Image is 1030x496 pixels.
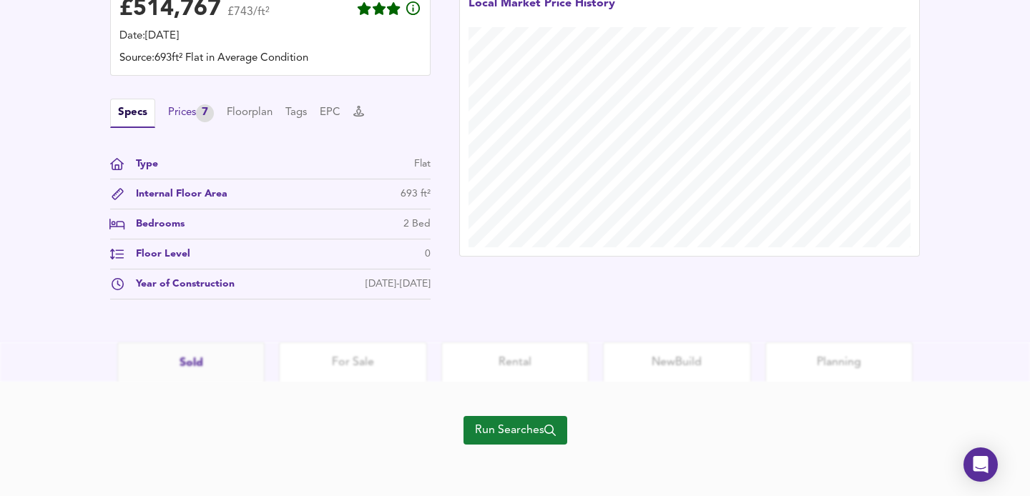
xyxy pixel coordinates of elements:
div: Floor Level [124,247,190,262]
div: Bedrooms [124,217,185,232]
button: Prices7 [168,104,214,122]
div: Source: 693ft² Flat in Average Condition [119,51,421,66]
button: Floorplan [227,105,273,121]
button: Tags [285,105,307,121]
div: Flat [414,157,431,172]
div: Internal Floor Area [124,187,227,202]
div: 693 ft² [401,187,431,202]
div: Year of Construction [124,277,235,292]
div: 0 [425,247,431,262]
div: Date: [DATE] [119,29,421,44]
div: Prices [168,104,214,122]
div: [DATE]-[DATE] [366,277,431,292]
span: Run Searches [475,420,556,440]
div: Open Intercom Messenger [963,447,998,482]
div: 7 [196,104,214,122]
button: EPC [320,105,340,121]
button: Run Searches [463,416,567,445]
span: £743/ft² [227,6,270,27]
div: 2 Bed [403,217,431,232]
div: Type [124,157,158,172]
button: Specs [110,99,155,128]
